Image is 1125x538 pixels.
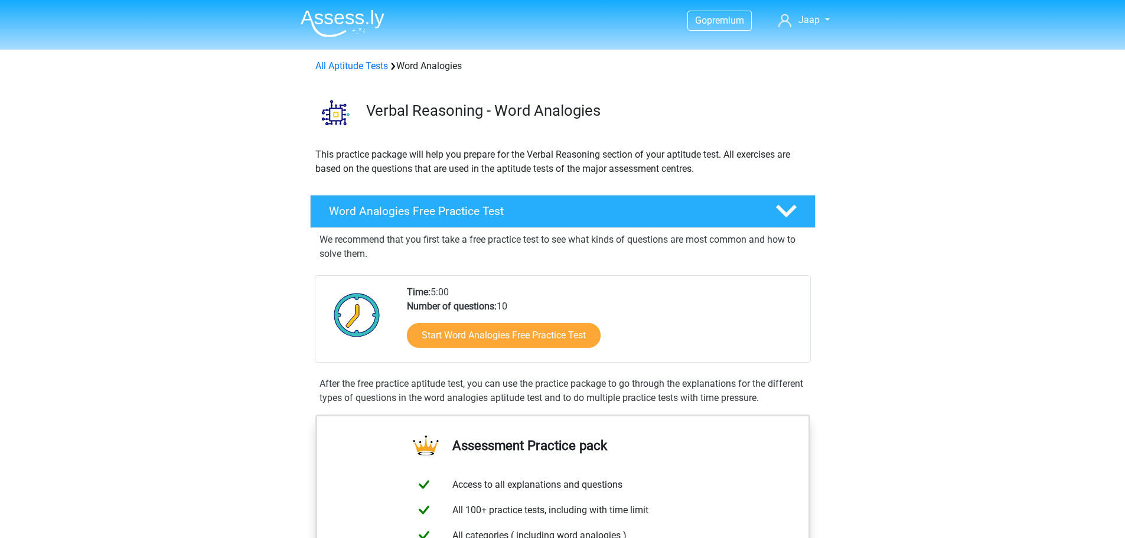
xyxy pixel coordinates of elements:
[311,59,815,73] div: Word Analogies
[327,285,387,344] img: Clock
[315,148,810,176] p: This practice package will help you prepare for the Verbal Reasoning section of your aptitude tes...
[315,60,388,71] a: All Aptitude Tests
[305,195,820,228] a: Word Analogies Free Practice Test
[301,9,384,37] img: Assessly
[407,301,497,312] b: Number of questions:
[366,102,806,120] h3: Verbal Reasoning - Word Analogies
[707,15,744,26] span: premium
[319,233,806,261] p: We recommend that you first take a free practice test to see what kinds of questions are most com...
[688,12,751,28] a: Gopremium
[407,323,601,348] a: Start Word Analogies Free Practice Test
[311,87,361,138] img: word analogies
[407,286,431,298] b: Time:
[798,14,820,25] span: Jaap
[398,285,810,362] div: 5:00 10
[695,15,707,26] span: Go
[774,13,834,27] a: Jaap
[329,204,756,218] h4: Word Analogies Free Practice Test
[315,377,811,405] div: After the free practice aptitude test, you can use the practice package to go through the explana...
